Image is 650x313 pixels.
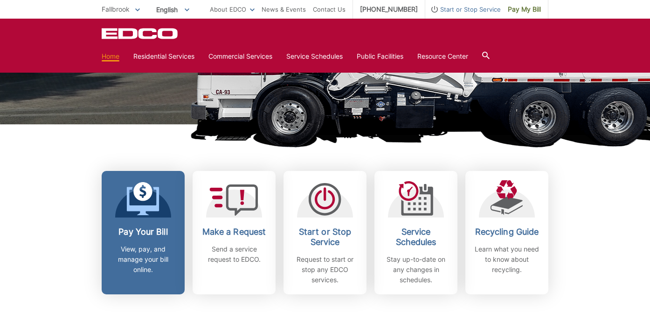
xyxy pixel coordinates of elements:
[374,171,457,294] a: Service Schedules Stay up-to-date on any changes in schedules.
[381,227,450,247] h2: Service Schedules
[357,51,403,61] a: Public Facilities
[200,244,269,265] p: Send a service request to EDCO.
[472,244,541,275] p: Learn what you need to know about recycling.
[109,227,178,237] h2: Pay Your Bill
[465,171,548,294] a: Recycling Guide Learn what you need to know about recycling.
[193,171,276,294] a: Make a Request Send a service request to EDCO.
[290,227,360,247] h2: Start or Stop Service
[102,28,179,39] a: EDCD logo. Return to the homepage.
[208,51,272,61] a: Commercial Services
[133,51,194,61] a: Residential Services
[102,5,130,13] span: Fallbrook
[508,4,541,14] span: Pay My Bill
[102,171,185,294] a: Pay Your Bill View, pay, and manage your bill online.
[102,51,119,61] a: Home
[290,254,360,285] p: Request to start or stop any EDCO services.
[313,4,346,14] a: Contact Us
[417,51,468,61] a: Resource Center
[109,244,178,275] p: View, pay, and manage your bill online.
[381,254,450,285] p: Stay up-to-date on any changes in schedules.
[200,227,269,237] h2: Make a Request
[286,51,343,61] a: Service Schedules
[149,2,196,17] span: English
[262,4,306,14] a: News & Events
[472,227,541,237] h2: Recycling Guide
[210,4,255,14] a: About EDCO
